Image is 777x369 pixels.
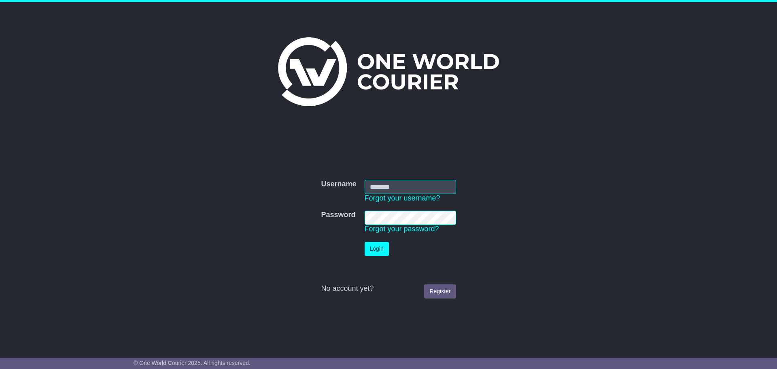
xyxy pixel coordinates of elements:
div: No account yet? [321,284,456,293]
button: Login [365,242,389,256]
a: Forgot your password? [365,225,439,233]
a: Forgot your username? [365,194,440,202]
label: Username [321,180,356,189]
span: © One World Courier 2025. All rights reserved. [134,360,251,366]
img: One World [278,37,499,106]
a: Register [424,284,456,299]
label: Password [321,211,355,220]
